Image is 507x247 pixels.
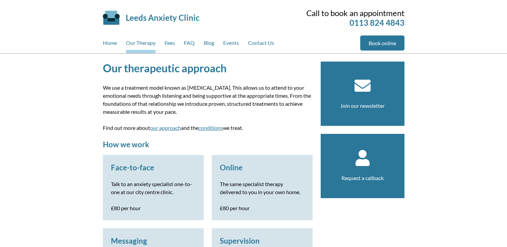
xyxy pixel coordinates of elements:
[111,163,196,172] h3: Face-to-face
[220,204,305,212] p: £80 per hour
[103,124,313,132] p: Find out more about and the we treat.
[126,13,199,22] a: Leeds Anxiety Clinic
[103,35,117,53] a: Home
[184,35,195,53] a: FAQ
[220,163,305,212] a: Online The same specialist therapy delivered to you in your own home. £80 per hour
[341,175,384,181] a: Request a callback
[223,35,239,53] a: Events
[220,163,305,172] h3: Online
[103,84,313,116] p: We use a treatment model known as [MEDICAL_DATA]. This allows us to attend to your emotional need...
[350,18,404,27] a: 0113 824 4843
[111,236,196,245] h3: Messaging
[150,125,181,131] a: our approach
[103,140,313,149] h2: How we work
[204,35,214,53] a: Blog
[360,35,404,51] a: Book online
[198,125,223,131] a: conditions
[111,204,196,212] p: £80 per hour
[248,35,274,53] a: Contact Us
[111,180,196,196] p: Talk to an anxiety specialist one-to-one at our city centre clinic.
[103,62,313,75] h1: Our therapeutic approach
[126,35,155,53] a: Our Therapy
[220,236,305,245] h3: Supervision
[165,35,175,53] a: Fees
[340,102,385,109] a: Join our newsletter
[220,180,305,196] p: The same specialist therapy delivered to you in your own home.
